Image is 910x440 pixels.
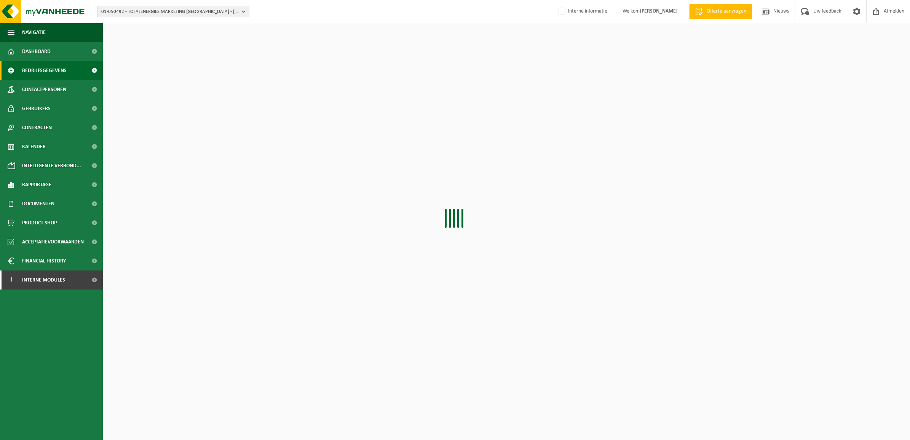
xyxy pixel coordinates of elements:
span: Kalender [22,137,46,156]
span: Interne modules [22,270,65,290]
span: Rapportage [22,175,51,194]
span: I [8,270,14,290]
span: Contactpersonen [22,80,66,99]
span: Intelligente verbond... [22,156,81,175]
span: Product Shop [22,213,57,232]
button: 01-050492 - TOTALENERGIES MARKETING [GEOGRAPHIC_DATA] - [GEOGRAPHIC_DATA] [97,6,249,17]
span: Gebruikers [22,99,51,118]
span: Bedrijfsgegevens [22,61,67,80]
span: Documenten [22,194,54,213]
span: Dashboard [22,42,51,61]
span: Acceptatievoorwaarden [22,232,84,251]
span: 01-050492 - TOTALENERGIES MARKETING [GEOGRAPHIC_DATA] - [GEOGRAPHIC_DATA] [101,6,239,18]
span: Offerte aanvragen [705,8,748,15]
span: Financial History [22,251,66,270]
label: Interne informatie [557,6,607,17]
strong: [PERSON_NAME] [640,8,678,14]
span: Navigatie [22,23,46,42]
a: Offerte aanvragen [689,4,752,19]
span: Contracten [22,118,52,137]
